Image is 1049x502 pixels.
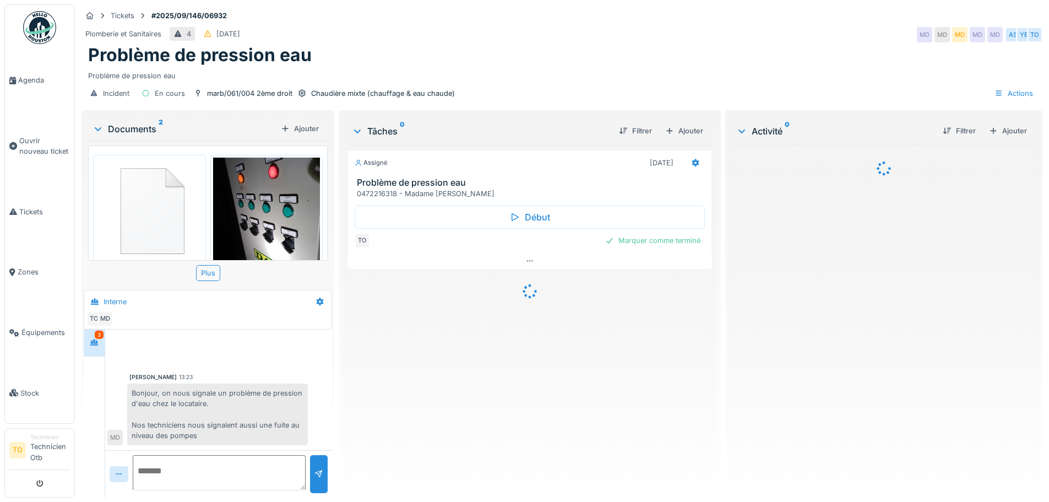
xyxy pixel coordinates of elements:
li: TO [9,442,26,458]
div: Filtrer [615,123,656,138]
span: Agenda [18,75,70,85]
div: Filtrer [938,123,980,138]
a: Zones [5,242,74,303]
div: En cours [155,88,185,99]
div: [DATE] [216,29,240,39]
div: 3 [95,331,104,339]
h3: Problème de pression eau [357,177,706,188]
div: 0472216318 - Madame [PERSON_NAME] [357,188,706,199]
div: Bonjour, on nous signale un problème de pression d'eau chez le locataire. Nos techniciens nous si... [127,384,308,445]
span: Équipements [21,327,70,338]
div: MD [97,311,113,327]
div: Ajouter [661,123,708,138]
div: Actions [990,85,1038,101]
div: Interne [104,296,127,307]
span: Zones [18,267,70,277]
div: TO [355,233,370,249]
div: Marquer comme terminé [601,233,705,248]
div: 4 [187,29,191,39]
div: Assigné [355,158,388,168]
div: [PERSON_NAME] [129,373,177,381]
div: Tickets [111,10,134,21]
div: MD [970,27,985,42]
div: MD [987,27,1003,42]
div: 13:23 [179,373,193,381]
a: TO TechnicienTechnicien Otb [9,433,70,470]
img: Badge_color-CXgf-gQk.svg [23,11,56,44]
a: Agenda [5,50,74,111]
strong: #2025/09/146/06932 [147,10,231,21]
div: Activité [736,125,934,138]
div: TO [86,311,102,327]
div: Problème de pression eau [88,66,1036,81]
span: Stock [20,388,70,398]
div: MD [107,430,123,445]
a: Tickets [5,182,74,242]
div: [DATE] [650,158,673,168]
div: Plomberie et Sanitaires [85,29,161,39]
div: MD [952,27,968,42]
div: Tâches [352,125,610,138]
div: Technicien [30,433,70,441]
div: Chaudière mixte (chauffage & eau chaude) [311,88,455,99]
div: Documents [93,122,276,136]
span: Ouvrir nouveau ticket [19,136,70,156]
span: Tickets [19,207,70,217]
sup: 0 [400,125,405,138]
div: MD [917,27,932,42]
h1: Problème de pression eau [88,45,312,66]
div: Ajouter [985,123,1031,138]
div: TO [1027,27,1042,42]
sup: 2 [159,122,163,136]
div: Ajouter [276,121,323,136]
div: Plus [196,265,220,281]
div: marb/061/004 2ème droit [207,88,292,99]
div: Début [355,206,704,229]
li: Technicien Otb [30,433,70,467]
div: Incident [103,88,129,99]
a: Équipements [5,303,74,363]
sup: 0 [785,125,790,138]
img: 84750757-fdcc6f00-afbb-11ea-908a-1074b026b06b.png [96,158,203,260]
a: Stock [5,363,74,423]
a: Ouvrir nouveau ticket [5,111,74,182]
div: YE [1016,27,1031,42]
div: MD [934,27,950,42]
div: AS [1005,27,1020,42]
img: 8frxye6xxczt3ydecf3ayo4ucla8 [213,158,320,300]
